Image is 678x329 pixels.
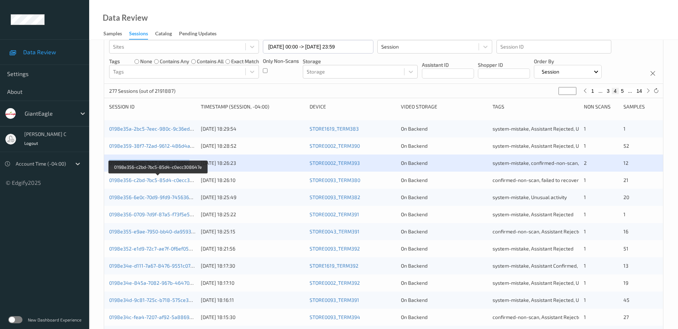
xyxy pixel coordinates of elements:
p: 277 Sessions (out of 2191887) [109,87,175,95]
div: On Backend [401,211,488,218]
div: Samples [623,103,658,110]
label: none [140,58,152,65]
div: On Backend [401,194,488,201]
span: system-mistake, Assistant Rejected, Unusual activity [493,126,611,132]
span: system-mistake, Assistant Rejected, Unusual activity [493,143,611,149]
span: 1 [584,246,586,252]
span: 19 [623,280,628,286]
p: Order By [534,58,602,65]
div: On Backend [401,279,488,287]
span: 27 [623,314,629,320]
div: On Backend [401,125,488,132]
div: Samples [103,30,122,39]
span: confirmed-non-scan, Assistant Rejected, product recovered, recovered product [493,314,673,320]
a: STORE0002_TERM393 [310,160,360,166]
label: contains all [197,58,224,65]
a: 0198e34e-d111-7a67-8476-9551c070d4bd [109,263,205,269]
div: [DATE] 18:25:22 [201,211,305,218]
div: Pending Updates [179,30,216,39]
label: exact match [231,58,259,65]
a: Samples [103,29,129,39]
a: STORE1619_TERM392 [310,263,358,269]
p: Only Non-Scans [263,57,299,65]
span: system-mistake, Unusual activity [493,194,567,200]
button: 1 [589,88,596,94]
a: 0198e356-0709-7d9f-87a5-f73f5e5efe4f [109,211,202,217]
span: 1 [584,263,586,269]
span: 1 [584,126,586,132]
a: 0198e356-6e0c-70d9-9fd9-7456362a6602 [109,194,206,200]
span: 2 [584,160,587,166]
button: 14 [634,88,644,94]
span: 1 [584,177,586,183]
div: [DATE] 18:26:23 [201,160,305,167]
div: [DATE] 18:25:49 [201,194,305,201]
span: 1 [584,228,586,234]
button: ... [626,88,634,94]
span: 1 [623,211,626,217]
span: 21 [623,177,628,183]
a: STORE0002_TERM390 [310,143,360,149]
p: Session [539,68,562,75]
span: 1 [584,194,586,200]
div: Sessions [129,30,148,40]
a: Pending Updates [179,29,224,39]
a: 0198e356-f4a0-7a57-86c9-87b6bcc1692a [109,160,205,166]
div: On Backend [401,297,488,304]
div: On Backend [401,262,488,269]
a: Catalog [155,29,179,39]
div: [DATE] 18:17:10 [201,279,305,287]
p: Assistant ID [422,61,474,69]
a: STORE0002_TERM392 [310,280,360,286]
div: Catalog [155,30,172,39]
a: 0198e34c-fea4-7207-af92-5a88698c55de [109,314,207,320]
span: system-mistake, Assistant Rejected [493,211,574,217]
span: 1 [623,126,626,132]
span: 52 [623,143,629,149]
div: [DATE] 18:28:52 [201,142,305,150]
div: Session ID [109,103,196,110]
span: 13 [623,263,628,269]
div: [DATE] 18:16:11 [201,297,305,304]
div: Tags [493,103,579,110]
div: Video Storage [401,103,488,110]
button: ... [596,88,605,94]
span: 45 [623,297,629,303]
span: confirmed-non-scan, failed to recover [493,177,579,183]
span: 1 [584,314,586,320]
span: 16 [623,228,628,234]
a: 0198e352-e1d9-72c7-ae7f-0f6ef05d2d8a [109,246,203,252]
a: 0198e35a-2bc5-7eec-980c-9c36ed7ef1ef [109,126,204,132]
span: 20 [623,194,629,200]
span: 12 [623,160,628,166]
span: system-mistake, Assistant Confirmed, Unusual activity [493,263,615,269]
a: Sessions [129,29,155,40]
a: STORE0043_TERM391 [310,228,360,234]
div: Data Review [103,14,148,21]
button: 3 [605,88,612,94]
div: On Backend [401,314,488,321]
a: 0198e34d-9c81-725c-b718-575ce32bbc26 [109,297,205,303]
button: 4 [612,88,619,94]
a: STORE0093_TERM392 [310,246,360,252]
span: 51 [623,246,628,252]
span: 1 [584,280,586,286]
label: contains any [160,58,189,65]
a: STORE0093_TERM380 [310,177,360,183]
p: Storage [303,58,418,65]
div: On Backend [401,142,488,150]
div: On Backend [401,160,488,167]
p: Tags [109,58,120,65]
div: [DATE] 18:29:54 [201,125,305,132]
span: 1 [584,143,586,149]
p: Shopper ID [478,61,530,69]
span: confirmed-non-scan, Assistant Rejected, product recovered, recovered product [493,228,673,234]
div: Device [310,103,396,110]
button: 5 [619,88,626,94]
span: system-mistake, Assistant Rejected [493,246,574,252]
span: 1 [584,211,586,217]
span: system-mistake, Assistant Rejected, Unusual activity [493,297,611,303]
a: STORE0093_TERM382 [310,194,360,200]
a: STORE1619_TERM383 [310,126,359,132]
span: 1 [584,297,586,303]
